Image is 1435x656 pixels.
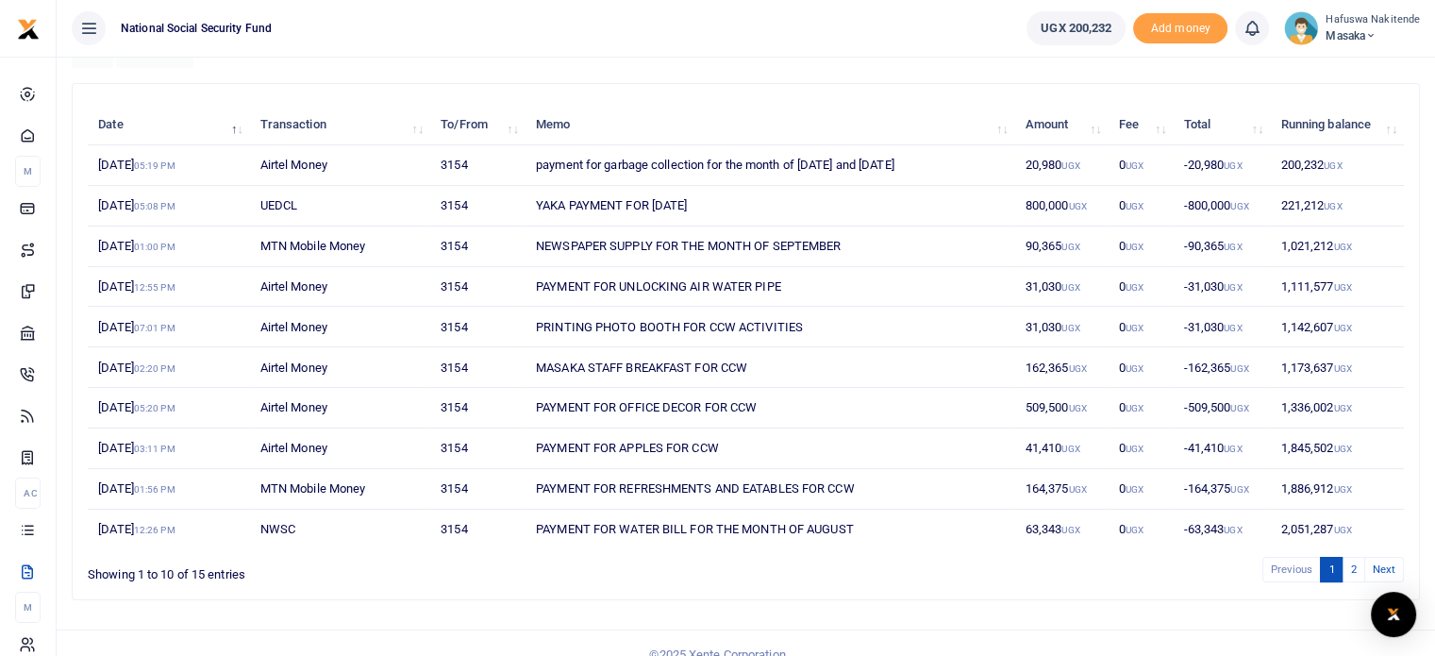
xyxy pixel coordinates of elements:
td: MTN Mobile Money [249,469,430,510]
td: 41,410 [1014,429,1108,469]
th: Date: activate to sort column descending [88,105,249,145]
small: UGX [1126,363,1143,374]
td: Airtel Money [249,347,430,388]
td: 3154 [430,307,526,347]
td: -31,030 [1173,267,1270,308]
td: Airtel Money [249,388,430,429]
td: -31,030 [1173,307,1270,347]
td: 0 [1108,227,1173,267]
span: Add money [1133,13,1227,44]
small: UGX [1230,363,1248,374]
small: UGX [1126,242,1143,252]
td: [DATE] [88,429,249,469]
td: -800,000 [1173,186,1270,227]
small: UGX [1224,444,1242,454]
th: Amount: activate to sort column ascending [1014,105,1108,145]
small: UGX [1224,323,1242,333]
small: 05:20 PM [134,403,175,413]
a: logo-small logo-large logo-large [17,21,40,35]
td: 63,343 [1014,510,1108,549]
small: UGX [1068,484,1086,495]
td: PRINTING PHOTO BOOTH FOR CCW ACTIVITIES [526,307,1015,347]
small: 05:08 PM [134,201,175,211]
small: 01:00 PM [134,242,175,252]
small: 03:11 PM [134,444,175,454]
small: UGX [1126,484,1143,495]
td: 3154 [430,267,526,308]
li: M [15,592,41,623]
td: 0 [1108,307,1173,347]
td: -90,365 [1173,227,1270,267]
small: UGX [1333,323,1351,333]
div: Open Intercom Messenger [1371,592,1416,637]
small: UGX [1333,242,1351,252]
td: 1,845,502 [1270,429,1404,469]
td: 3154 [430,510,526,549]
td: 0 [1108,145,1173,186]
td: PAYMENT FOR OFFICE DECOR FOR CCW [526,388,1015,429]
th: Total: activate to sort column ascending [1173,105,1270,145]
span: Masaka [1326,27,1420,44]
td: 31,030 [1014,267,1108,308]
td: 164,375 [1014,469,1108,510]
td: 20,980 [1014,145,1108,186]
td: 162,365 [1014,347,1108,388]
a: profile-user Hafuswa Nakitende Masaka [1284,11,1420,45]
small: UGX [1061,160,1079,171]
small: UGX [1126,201,1143,211]
td: 3154 [430,186,526,227]
td: 90,365 [1014,227,1108,267]
small: UGX [1126,282,1143,293]
th: Fee: activate to sort column ascending [1108,105,1173,145]
a: 1 [1320,557,1343,582]
th: Running balance: activate to sort column ascending [1270,105,1404,145]
small: UGX [1333,444,1351,454]
td: PAYMENT FOR APPLES FOR CCW [526,429,1015,469]
td: MASAKA STAFF BREAKFAST FOR CCW [526,347,1015,388]
td: 2,051,287 [1270,510,1404,549]
td: 200,232 [1270,145,1404,186]
td: 0 [1108,469,1173,510]
small: UGX [1224,282,1242,293]
td: [DATE] [88,227,249,267]
td: Airtel Money [249,429,430,469]
li: Toup your wallet [1133,13,1227,44]
td: 1,142,607 [1270,307,1404,347]
td: 3154 [430,429,526,469]
small: UGX [1068,403,1086,413]
td: [DATE] [88,510,249,549]
img: profile-user [1284,11,1318,45]
span: UGX 200,232 [1041,19,1111,38]
td: [DATE] [88,469,249,510]
td: 1,336,002 [1270,388,1404,429]
small: UGX [1068,363,1086,374]
td: -41,410 [1173,429,1270,469]
td: PAYMENT FOR REFRESHMENTS AND EATABLES FOR CCW [526,469,1015,510]
small: UGX [1126,444,1143,454]
td: 0 [1108,510,1173,549]
small: UGX [1324,160,1342,171]
td: [DATE] [88,186,249,227]
small: UGX [1061,242,1079,252]
small: 01:56 PM [134,484,175,495]
small: UGX [1068,201,1086,211]
td: 3154 [430,227,526,267]
a: Add money [1133,20,1227,34]
td: 509,500 [1014,388,1108,429]
small: UGX [1224,525,1242,535]
td: -63,343 [1173,510,1270,549]
td: 1,021,212 [1270,227,1404,267]
span: National Social Security Fund [113,20,279,37]
a: UGX 200,232 [1026,11,1126,45]
small: 12:55 PM [134,282,175,293]
td: 0 [1108,347,1173,388]
small: UGX [1126,525,1143,535]
th: Transaction: activate to sort column ascending [249,105,430,145]
td: 3154 [430,388,526,429]
td: 221,212 [1270,186,1404,227]
td: 3154 [430,469,526,510]
small: 02:20 PM [134,363,175,374]
small: UGX [1126,323,1143,333]
td: YAKA PAYMENT FOR [DATE] [526,186,1015,227]
small: UGX [1061,525,1079,535]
